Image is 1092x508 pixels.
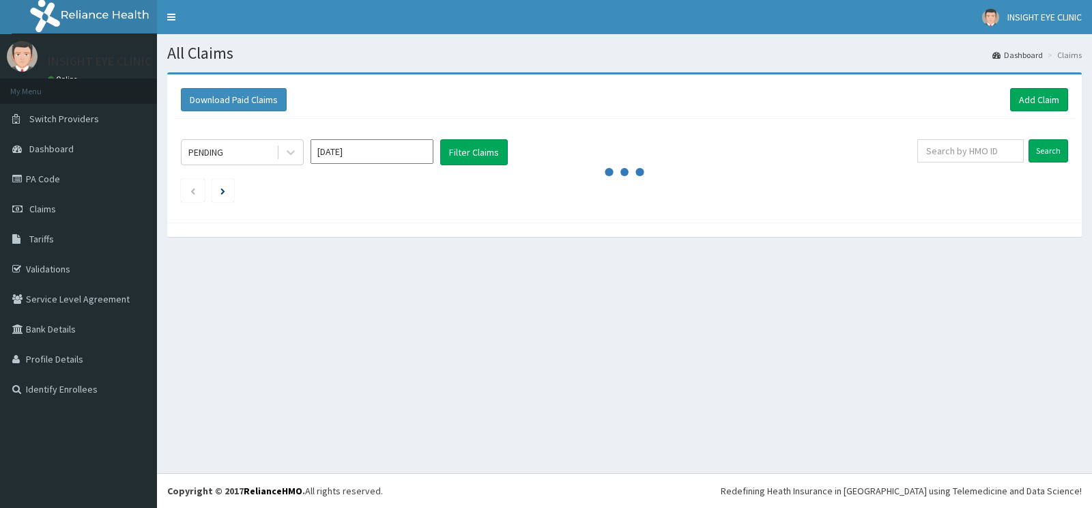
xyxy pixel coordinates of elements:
button: Filter Claims [440,139,508,165]
svg: audio-loading [604,152,645,193]
input: Search by HMO ID [917,139,1024,163]
img: User Image [7,41,38,72]
a: Online [48,74,81,84]
div: Redefining Heath Insurance in [GEOGRAPHIC_DATA] using Telemedicine and Data Science! [721,484,1082,498]
a: Previous page [190,184,196,197]
img: User Image [982,9,999,26]
button: Download Paid Claims [181,88,287,111]
input: Search [1029,139,1068,163]
div: PENDING [188,145,223,159]
a: Add Claim [1010,88,1068,111]
input: Select Month and Year [311,139,433,164]
a: RelianceHMO [244,485,302,497]
h1: All Claims [167,44,1082,62]
span: INSIGHT EYE CLINIC [1007,11,1082,23]
p: INSIGHT EYE CLINIC [48,55,152,68]
a: Next page [220,184,225,197]
span: Switch Providers [29,113,99,125]
a: Dashboard [992,49,1043,61]
li: Claims [1044,49,1082,61]
span: Tariffs [29,233,54,245]
footer: All rights reserved. [157,473,1092,508]
span: Claims [29,203,56,215]
strong: Copyright © 2017 . [167,485,305,497]
span: Dashboard [29,143,74,155]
